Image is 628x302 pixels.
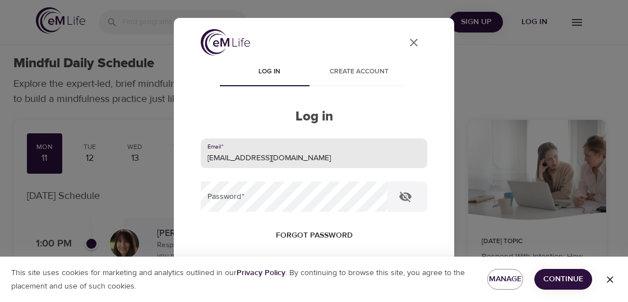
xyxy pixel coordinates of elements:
[201,109,427,125] h2: Log in
[271,225,357,246] button: Forgot password
[496,272,514,286] span: Manage
[231,66,307,78] span: Log in
[201,29,250,55] img: logo
[400,29,427,56] button: close
[543,272,583,286] span: Continue
[201,59,427,86] div: disabled tabs example
[237,268,285,278] b: Privacy Policy
[321,66,397,78] span: Create account
[276,229,353,243] span: Forgot password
